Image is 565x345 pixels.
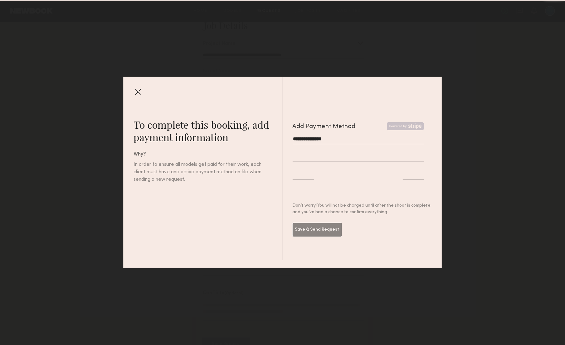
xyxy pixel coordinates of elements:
[134,151,282,158] div: Why?
[134,161,262,183] div: In order to ensure all models get paid for their work, each client must have one active payment m...
[293,202,432,215] div: Don’t worry! You will not be charged until after the shoot is complete and you’ve had a chance to...
[403,171,424,177] iframe: Secure CVC input frame
[293,122,356,132] div: Add Payment Method
[293,171,314,177] iframe: Secure expiration date input frame
[134,118,282,143] div: To complete this booking, add payment information
[293,154,424,160] iframe: Secure card number input frame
